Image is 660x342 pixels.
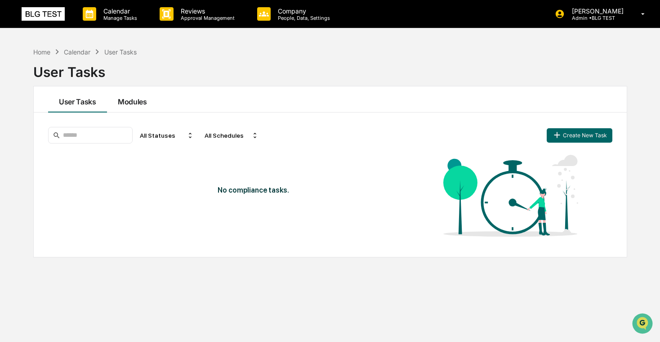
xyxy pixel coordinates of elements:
[5,198,60,214] a: 🔎Data Lookup
[75,147,78,154] span: •
[74,184,111,193] span: Attestations
[18,147,25,154] img: 1746055101610-c473b297-6a78-478c-a979-82029cc54cd1
[96,7,142,15] p: Calendar
[18,184,58,193] span: Preclearance
[80,147,98,154] span: [DATE]
[33,48,50,56] div: Home
[9,114,23,128] img: Cece Ferraez
[9,19,164,33] p: How can we help?
[631,312,656,337] iframe: Open customer support
[89,223,109,230] span: Pylon
[75,122,78,130] span: •
[565,7,628,15] p: [PERSON_NAME]
[139,98,164,109] button: See all
[5,180,62,197] a: 🖐️Preclearance
[271,15,334,21] p: People, Data, Settings
[174,7,239,15] p: Reviews
[136,128,197,143] div: All Statuses
[201,128,262,143] div: All Schedules
[174,15,239,21] p: Approval Management
[9,100,60,107] div: Past conversations
[443,151,578,241] img: There are no In Progress tasks.
[9,69,25,85] img: 1746055101610-c473b297-6a78-478c-a979-82029cc54cd1
[547,128,612,143] button: Create New Task
[63,223,109,230] a: Powered byPylon
[40,78,124,85] div: We're available if you need us!
[107,86,158,112] button: Modules
[33,57,627,80] div: User Tasks
[565,15,628,21] p: Admin • BLG TEST
[48,86,107,112] button: User Tasks
[18,201,57,210] span: Data Lookup
[153,72,164,82] button: Start new chat
[96,15,142,21] p: Manage Tasks
[9,185,16,192] div: 🖐️
[40,69,147,78] div: Start new chat
[218,186,387,194] div: No compliance tasks.
[19,69,35,85] img: 8933085812038_c878075ebb4cc5468115_72.jpg
[22,7,65,21] img: logo
[65,185,72,192] div: 🗄️
[80,122,98,130] span: [DATE]
[28,122,73,130] span: [PERSON_NAME]
[104,48,137,56] div: User Tasks
[9,202,16,209] div: 🔎
[62,180,115,197] a: 🗄️Attestations
[64,48,90,56] div: Calendar
[9,138,23,153] img: Jack Rasmussen
[271,7,334,15] p: Company
[28,147,73,154] span: [PERSON_NAME]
